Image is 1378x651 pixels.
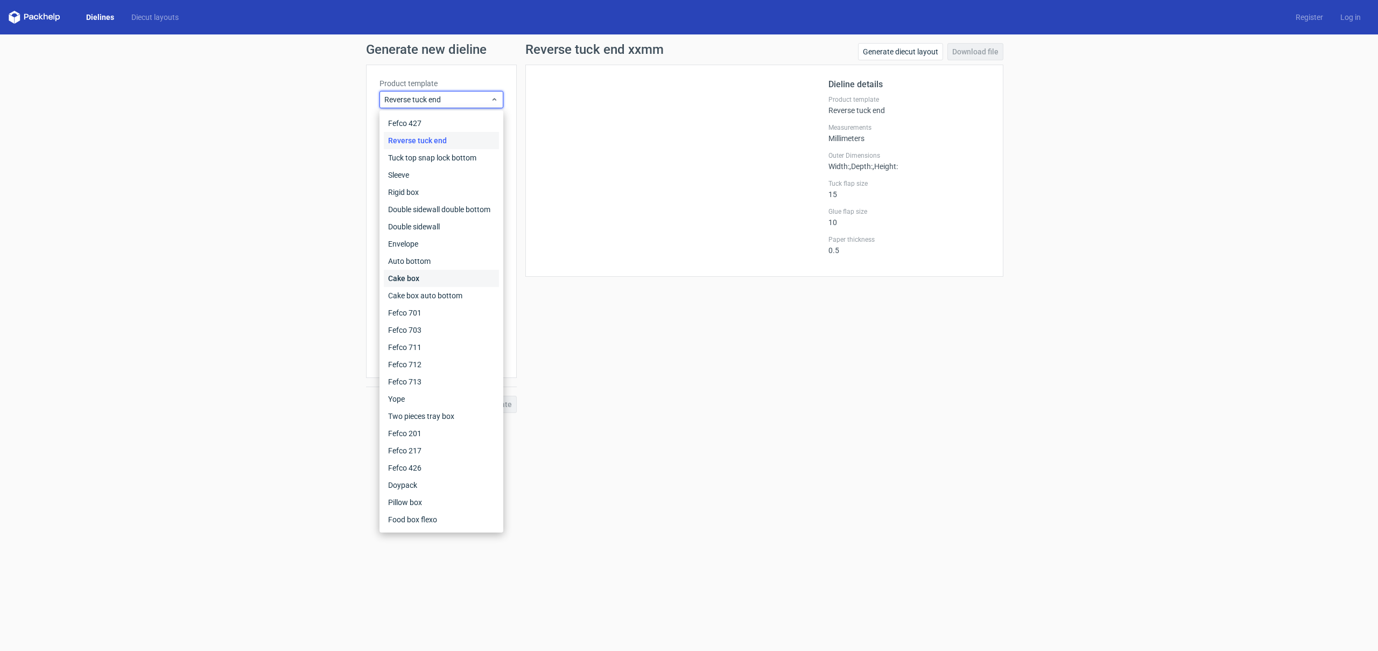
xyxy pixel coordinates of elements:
span: Reverse tuck end [384,94,490,105]
h1: Generate new dieline [366,43,1012,56]
h1: Reverse tuck end xxmm [525,43,664,56]
a: Dielines [78,12,123,23]
div: Fefco 426 [384,459,499,477]
div: Fefco 701 [384,304,499,321]
label: Glue flap size [828,207,990,216]
div: Cake box [384,270,499,287]
div: Reverse tuck end [384,132,499,149]
div: Reverse tuck end [828,95,990,115]
div: 0.5 [828,235,990,255]
a: Register [1287,12,1332,23]
div: Fefco 217 [384,442,499,459]
a: Generate diecut layout [858,43,943,60]
label: Product template [828,95,990,104]
label: Paper thickness [828,235,990,244]
div: Fefco 201 [384,425,499,442]
div: Rigid box [384,184,499,201]
h2: Dieline details [828,78,990,91]
label: Measurements [828,123,990,132]
div: Fefco 703 [384,321,499,339]
div: Cake box auto bottom [384,287,499,304]
div: Sleeve [384,166,499,184]
div: Tuck top snap lock bottom [384,149,499,166]
span: , Depth : [849,162,873,171]
div: Two pieces tray box [384,408,499,425]
div: 15 [828,179,990,199]
div: Fefco 713 [384,373,499,390]
label: Outer Dimensions [828,151,990,160]
a: Diecut layouts [123,12,187,23]
span: , Height : [873,162,898,171]
div: Food box flexo [384,511,499,528]
div: Millimeters [828,123,990,143]
div: Envelope [384,235,499,253]
span: Width : [828,162,849,171]
div: Fefco 711 [384,339,499,356]
div: Fefco 427 [384,115,499,132]
a: Log in [1332,12,1369,23]
label: Product template [379,78,503,89]
div: Yope [384,390,499,408]
div: Double sidewall [384,218,499,235]
div: Double sidewall double bottom [384,201,499,218]
div: Fefco 712 [384,356,499,373]
div: 10 [828,207,990,227]
div: Pillow box [384,494,499,511]
div: Auto bottom [384,253,499,270]
div: Doypack [384,477,499,494]
label: Tuck flap size [828,179,990,188]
